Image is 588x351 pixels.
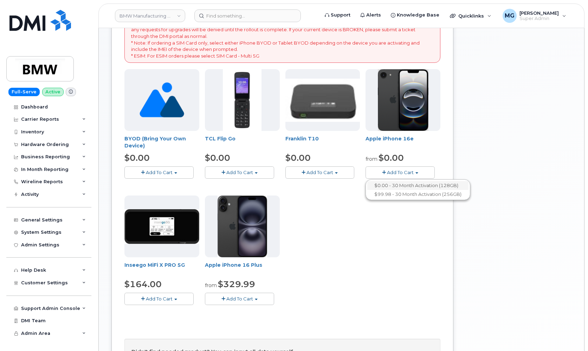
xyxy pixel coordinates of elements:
a: Knowledge Base [386,8,444,22]
a: Franklin T10 [285,135,319,142]
span: Add To Cart [146,296,173,302]
div: TCL Flip Go [205,135,280,149]
span: Add To Cart [226,296,253,302]
div: Franklin T10 [285,135,360,149]
span: Knowledge Base [397,12,439,19]
button: Add To Cart [205,166,274,179]
span: Add To Cart [306,170,333,175]
span: Quicklinks [458,13,484,19]
a: $0.00 - 30 Month Activation (128GB) [367,181,469,190]
span: Add To Cart [387,170,414,175]
a: TCL Flip Go [205,135,235,142]
span: Super Admin [519,16,559,21]
img: cut_small_inseego_5G.jpg [124,209,199,244]
a: $99.98 - 30 Month Activation (256GB) [367,190,469,199]
span: Support [331,12,350,19]
span: [PERSON_NAME] [519,10,559,16]
input: Find something... [194,9,301,22]
span: Alerts [366,12,381,19]
div: Inseego MiFi X PRO 5G [124,261,199,276]
span: Add To Cart [146,170,173,175]
small: from [366,156,377,162]
div: Apple iPhone 16e [366,135,440,149]
a: Apple iPhone 16e [366,135,414,142]
small: from [205,282,217,289]
div: Apple iPhone 16 Plus [205,261,280,276]
button: Add To Cart [366,166,435,179]
a: BYOD (Bring Your Own Device) [124,135,186,149]
div: Quicklinks [445,9,496,23]
span: $164.00 [124,279,162,289]
span: MG [505,12,515,20]
img: iphone16e.png [378,69,428,131]
div: BYOD (Bring Your Own Device) [124,135,199,149]
div: Monique Garlington [498,9,571,23]
a: BMW Manufacturing Co LLC [115,9,185,22]
a: Alerts [355,8,386,22]
img: no_image_found-2caef05468ed5679b831cfe6fc140e25e0c280774317ffc20a367ab7fd17291e.png [140,69,184,131]
a: Support [320,8,355,22]
img: iphone_16_plus.png [218,196,267,257]
button: Add To Cart [124,166,194,179]
span: $0.00 [285,153,311,163]
span: $0.00 [379,153,404,163]
iframe: Messenger Launcher [557,320,583,346]
span: Add To Cart [226,170,253,175]
img: t10.jpg [285,79,360,122]
img: TCL_FLIP_MODE.jpg [223,69,261,131]
p: * Note: BMW IT is in the process of upgrading all off-contract BMW phones with the all-new iPhone... [131,13,434,59]
span: $329.99 [218,279,255,289]
a: Apple iPhone 16 Plus [205,262,262,268]
button: Add To Cart [124,293,194,305]
button: Add To Cart [285,166,355,179]
button: Add To Cart [205,293,274,305]
a: Inseego MiFi X PRO 5G [124,262,185,268]
span: $0.00 [205,153,230,163]
span: $0.00 [124,153,150,163]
